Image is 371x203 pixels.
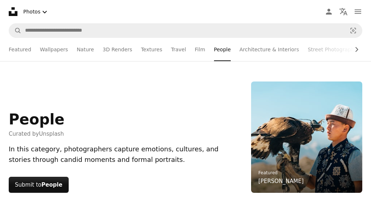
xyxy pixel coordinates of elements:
a: Unsplash [39,131,64,137]
a: Wallpapers [40,38,68,61]
button: scroll list to the right [350,42,362,57]
button: Language [336,4,351,19]
button: Submit toPeople [9,177,69,193]
h1: People [9,111,64,128]
a: Architecture & Interiors [239,38,299,61]
a: Street Photography [308,38,357,61]
a: Home — Unsplash [9,7,17,16]
button: Menu [351,4,365,19]
a: Textures [141,38,162,61]
a: 3D Renders [103,38,132,61]
button: Select asset type [20,4,52,19]
a: Film [195,38,205,61]
a: Log in / Sign up [322,4,336,19]
div: In this category, photographers capture emotions, cultures, and stories through candid moments an... [9,144,242,165]
strong: People [41,182,62,188]
form: Find visuals sitewide [9,23,362,38]
a: Nature [77,38,94,61]
a: Featured [258,170,278,175]
button: Search Unsplash [9,24,21,37]
span: Curated by [9,130,64,138]
a: Featured [9,38,31,61]
button: Visual search [344,24,362,37]
a: [PERSON_NAME] [258,177,304,186]
a: Travel [171,38,186,61]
